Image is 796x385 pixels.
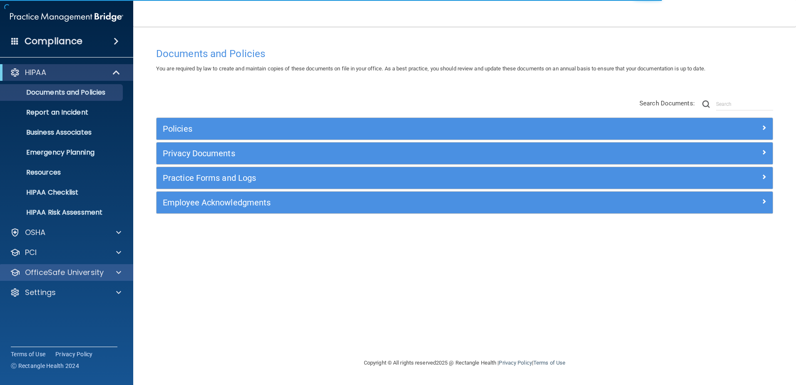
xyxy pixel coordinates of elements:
p: OfficeSafe University [25,267,104,277]
a: OSHA [10,227,121,237]
h5: Employee Acknowledgments [163,198,612,207]
p: HIPAA Risk Assessment [5,208,119,217]
a: Terms of Use [11,350,45,358]
input: Search [716,98,773,110]
p: Emergency Planning [5,148,119,157]
span: Ⓒ Rectangle Health 2024 [11,362,79,370]
img: ic-search.3b580494.png [702,100,710,108]
h5: Practice Forms and Logs [163,173,612,182]
h4: Documents and Policies [156,48,773,59]
p: Resources [5,168,119,177]
a: Settings [10,287,121,297]
a: HIPAA [10,67,121,77]
img: PMB logo [10,9,123,25]
p: Documents and Policies [5,88,119,97]
p: HIPAA Checklist [5,188,119,197]
span: You are required by law to create and maintain copies of these documents on file in your office. ... [156,65,705,72]
a: Privacy Documents [163,147,766,160]
p: Report an Incident [5,108,119,117]
a: Privacy Policy [55,350,93,358]
a: PCI [10,247,121,257]
p: PCI [25,247,37,257]
span: Search Documents: [639,100,695,107]
p: Settings [25,287,56,297]
a: OfficeSafe University [10,267,121,277]
a: Employee Acknowledgments [163,196,766,209]
h4: Compliance [25,35,82,47]
a: Practice Forms and Logs [163,171,766,185]
div: Copyright © All rights reserved 2025 @ Rectangle Health | | [313,350,617,376]
a: Policies [163,122,766,135]
p: OSHA [25,227,46,237]
a: Terms of Use [533,360,565,366]
h5: Policies [163,124,612,133]
p: HIPAA [25,67,46,77]
a: Privacy Policy [499,360,532,366]
p: Business Associates [5,128,119,137]
h5: Privacy Documents [163,149,612,158]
